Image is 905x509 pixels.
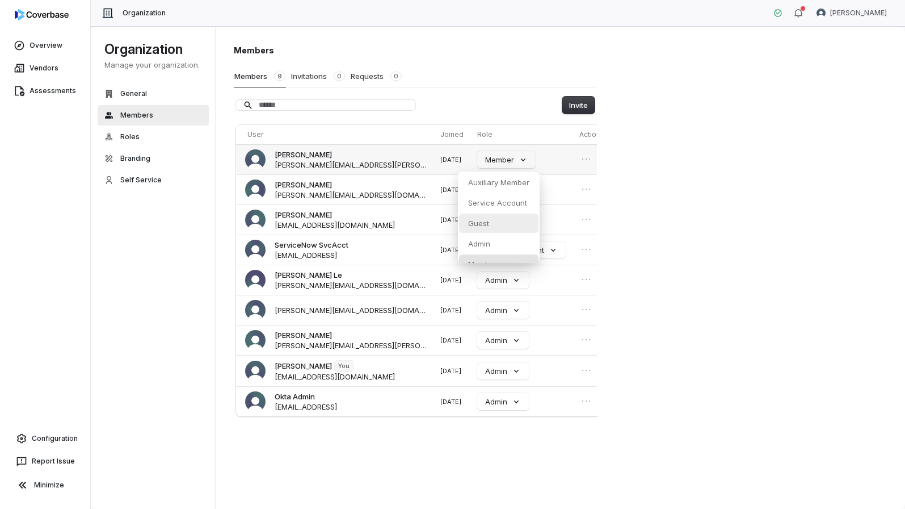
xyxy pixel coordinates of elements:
th: Joined [436,125,473,144]
input: Search [236,100,415,110]
span: [DATE] [440,156,461,164]
th: Actions [575,125,613,144]
p: Member [468,259,497,269]
span: [DATE] [440,216,461,224]
img: logo-D7KZi-bG.svg [15,9,69,20]
th: User [236,125,436,144]
span: [PERSON_NAME] [275,361,332,371]
span: [PERSON_NAME][EMAIL_ADDRESS][DOMAIN_NAME] [275,190,427,200]
span: [PERSON_NAME][EMAIL_ADDRESS][DOMAIN_NAME] [275,305,427,315]
span: 0 [334,72,345,81]
button: Open menu [579,152,593,166]
span: [DATE] [440,186,461,194]
span: [PERSON_NAME] [275,210,332,220]
img: ServiceNow SvcAcct [245,240,266,260]
p: Guest [468,218,489,228]
a: Assessments [2,81,88,101]
button: Requests [350,65,402,87]
button: Open menu [579,212,593,226]
h1: Organization [104,40,202,59]
span: ServiceNow SvcAcct [275,240,348,250]
span: [PERSON_NAME] [275,149,332,160]
span: [EMAIL_ADDRESS][DOMAIN_NAME] [275,220,395,230]
span: [DATE] [440,276,461,284]
span: [PERSON_NAME][EMAIL_ADDRESS][PERSON_NAME][DOMAIN_NAME] [275,340,427,351]
img: Samuel Folarin [245,180,266,200]
span: [DATE] [440,306,461,314]
span: [PERSON_NAME] [830,9,887,18]
span: [EMAIL_ADDRESS] [275,402,337,412]
span: General [120,89,147,98]
button: Open menu [579,364,593,377]
h1: Members [234,44,597,56]
span: You [335,361,353,371]
span: [DATE] [440,398,461,406]
span: Members [120,111,153,120]
p: Service Account [468,198,527,208]
p: Auxiliary Member [468,177,529,187]
img: Christina Chen [245,149,266,170]
span: Roles [120,132,140,141]
button: Invitations [291,65,346,87]
span: 0 [390,72,402,81]
a: Vendors [2,58,88,78]
p: Manage your organization. [104,60,202,70]
span: Branding [120,154,150,163]
button: Open menu [579,243,593,256]
span: [DATE] [440,367,461,375]
img: Adeola Ajiginni [245,210,266,230]
img: Tomo Majima [245,361,266,381]
span: [PERSON_NAME][EMAIL_ADDRESS][PERSON_NAME][DOMAIN_NAME] [275,160,427,170]
span: 9 [274,72,285,81]
button: Minimize [5,474,86,497]
img: Tomo Majima avatar [816,9,826,18]
button: Open menu [579,394,593,408]
p: Admin [468,239,490,249]
span: Organization [123,9,166,18]
span: [EMAIL_ADDRESS][DOMAIN_NAME] [275,372,395,382]
button: Invite [562,97,595,114]
th: Role [473,125,575,144]
span: Self Service [120,176,162,185]
button: Open menu [579,333,593,347]
a: Configuration [5,428,86,449]
span: [PERSON_NAME] [275,330,332,340]
a: Overview [2,35,88,56]
img: Sayantan Bhattacherjee [245,330,266,351]
span: [PERSON_NAME][EMAIL_ADDRESS][DOMAIN_NAME] [275,280,427,290]
img: Thuy Le [245,270,266,290]
span: [EMAIL_ADDRESS] [275,250,348,260]
span: [DATE] [440,246,461,254]
button: Open menu [579,273,593,286]
button: Open menu [579,182,593,196]
span: [PERSON_NAME] [275,180,332,190]
button: Members [234,65,286,87]
img: 's logo [245,300,266,320]
img: Okta Admin [245,391,266,412]
button: Report Issue [5,451,86,472]
button: Open menu [579,303,593,316]
span: Okta Admin [275,391,315,402]
span: [PERSON_NAME] Le [275,270,342,280]
span: [DATE] [440,336,461,344]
